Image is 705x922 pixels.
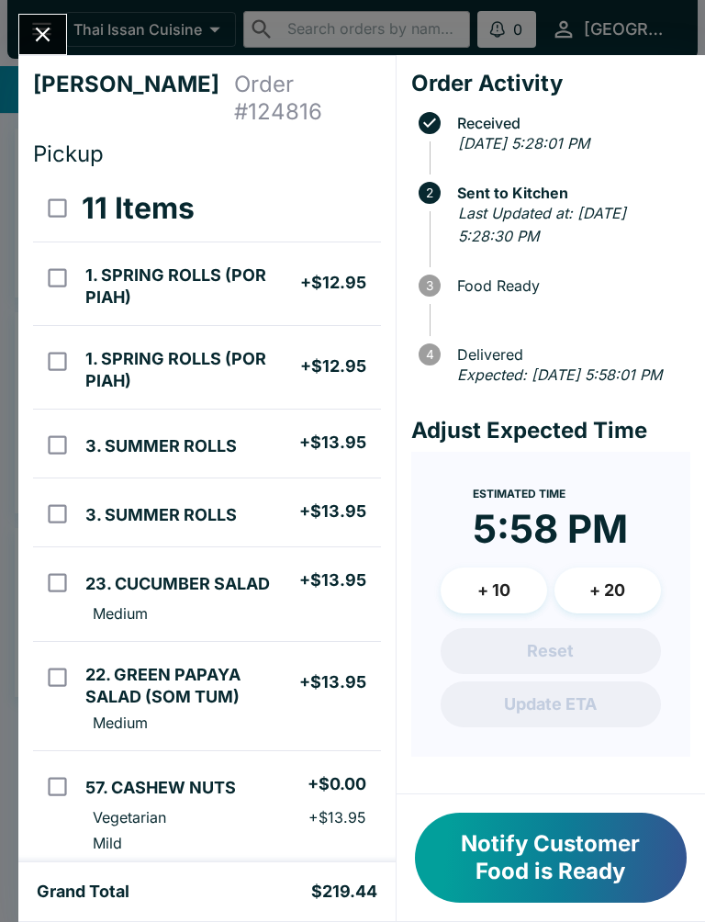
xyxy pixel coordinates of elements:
h5: + $13.95 [299,432,366,454]
p: Medium [93,714,148,732]
em: [DATE] 5:28:01 PM [458,134,589,152]
h5: 57. CASHEW NUTS [85,777,236,799]
h5: + $13.95 [299,671,366,693]
h5: + $0.00 [308,773,366,795]
h4: Adjust Expected Time [411,417,690,444]
p: + $3.50 [315,860,366,878]
text: 3 [426,278,433,293]
p: Vegetarian [93,808,166,826]
button: Close [19,15,66,54]
p: + $13.95 [308,808,366,826]
h5: 3. SUMMER ROLLS [85,435,237,457]
p: Medium [93,604,148,623]
h5: + $12.95 [300,355,366,377]
span: Delivered [448,346,690,363]
button: + 20 [554,568,661,613]
span: Received [448,115,690,131]
h5: + $13.95 [299,500,366,523]
h5: 3. SUMMER ROLLS [85,504,237,526]
span: Pickup [33,141,104,167]
h5: + $12.95 [300,272,366,294]
p: Mild [93,834,122,852]
h5: 1. SPRING ROLLS (POR PIAH) [85,264,299,309]
em: Last Updated at: [DATE] 5:28:30 PM [458,204,626,246]
h3: 11 Items [82,190,195,227]
h5: 23. CUCUMBER SALAD [85,573,270,595]
text: 2 [426,186,433,200]
span: Food Ready [448,277,690,294]
button: Notify Customer Food is Ready [415,813,687,903]
h4: [PERSON_NAME] [33,71,234,126]
h4: Order Activity [411,70,690,97]
p: White Rice ([PERSON_NAME]) [93,860,302,878]
h5: + $13.95 [299,569,366,591]
text: 4 [425,347,433,362]
em: Expected: [DATE] 5:58:01 PM [457,365,662,384]
h5: Grand Total [37,881,129,903]
h5: 1. SPRING ROLLS (POR PIAH) [85,348,299,392]
button: + 10 [441,568,547,613]
span: Estimated Time [473,487,565,500]
h5: $219.44 [311,881,377,903]
span: Sent to Kitchen [448,185,690,201]
h4: Order # 124816 [234,71,381,126]
time: 5:58 PM [473,505,628,553]
h5: 22. GREEN PAPAYA SALAD (SOM TUM) [85,664,298,708]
